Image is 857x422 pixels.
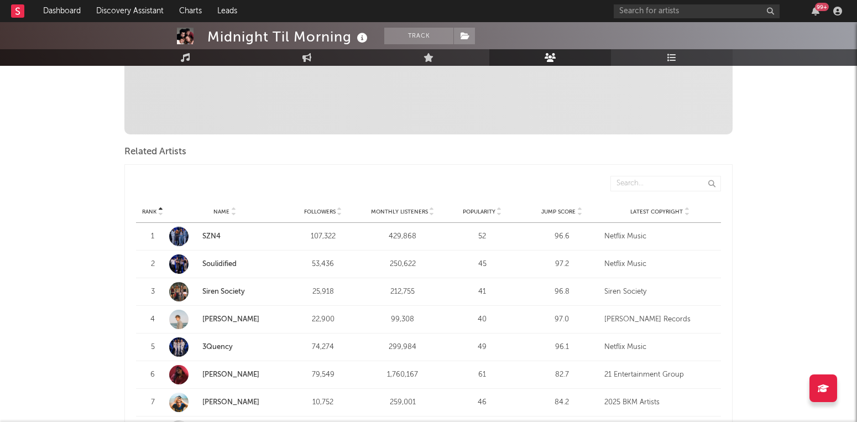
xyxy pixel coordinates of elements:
div: 74,274 [286,342,360,353]
a: Siren Society [169,282,280,301]
div: 299,984 [365,342,440,353]
div: Siren Society [604,286,715,298]
div: 41 [445,286,519,298]
a: Soulidified [202,261,237,268]
div: 21 Entertainment Group [604,369,715,381]
div: 212,755 [365,286,440,298]
a: 3Quency [169,337,280,357]
div: Netflix Music [604,342,715,353]
span: Rank [142,209,156,215]
div: 45 [445,259,519,270]
a: 3Quency [202,343,233,351]
div: 3 [142,286,164,298]
div: 259,001 [365,397,440,408]
div: 6 [142,369,164,381]
a: [PERSON_NAME] [202,371,259,378]
div: 99,308 [365,314,440,325]
div: 1,760,167 [365,369,440,381]
div: Netflix Music [604,259,715,270]
div: 49 [445,342,519,353]
div: 107,322 [286,231,360,242]
a: [PERSON_NAME] [169,393,280,412]
div: [PERSON_NAME] Records [604,314,715,325]
div: 61 [445,369,519,381]
a: Soulidified [169,254,280,274]
div: 40 [445,314,519,325]
div: 10,752 [286,397,360,408]
a: [PERSON_NAME] [169,365,280,384]
a: [PERSON_NAME] [169,310,280,329]
a: SZN4 [202,233,221,240]
div: 250,622 [365,259,440,270]
span: Monthly Listeners [371,209,428,215]
div: 46 [445,397,519,408]
input: Search for artists [614,4,780,18]
div: 96.1 [525,342,599,353]
button: 99+ [812,7,819,15]
div: 53,436 [286,259,360,270]
span: Jump Score [541,209,576,215]
span: Followers [304,209,336,215]
div: 84.2 [525,397,599,408]
button: Track [384,28,453,44]
span: Latest Copyright [630,209,683,215]
a: [PERSON_NAME] [202,399,259,406]
div: 97.2 [525,259,599,270]
div: 7 [142,397,164,408]
div: 2 [142,259,164,270]
div: 429,868 [365,231,440,242]
span: Related Artists [124,145,186,159]
div: 1 [142,231,164,242]
div: 2025 BKM Artists [604,397,715,408]
div: 82.7 [525,369,599,381]
input: Search... [610,176,721,191]
div: 52 [445,231,519,242]
a: [PERSON_NAME] [202,316,259,323]
span: Name [213,209,229,215]
div: 96.6 [525,231,599,242]
div: 96.8 [525,286,599,298]
div: 4 [142,314,164,325]
a: SZN4 [169,227,280,246]
div: 25,918 [286,286,360,298]
span: Popularity [463,209,495,215]
div: Netflix Music [604,231,715,242]
div: 97.0 [525,314,599,325]
div: 79,549 [286,369,360,381]
div: 99 + [815,3,829,11]
a: Siren Society [202,288,245,295]
div: Midnight Til Morning [207,28,370,46]
div: 22,900 [286,314,360,325]
div: 5 [142,342,164,353]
